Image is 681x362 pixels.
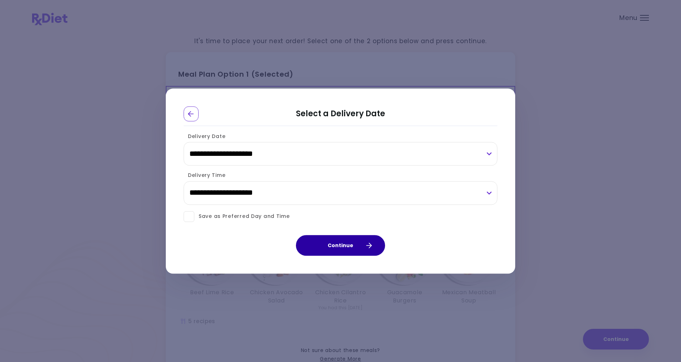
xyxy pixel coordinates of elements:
label: Delivery Date [184,133,225,140]
button: Continue [296,235,385,256]
div: Go Back [184,106,199,121]
h2: Select a Delivery Date [184,106,497,126]
span: Save as Preferred Day and Time [194,212,290,221]
label: Delivery Time [184,172,225,179]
